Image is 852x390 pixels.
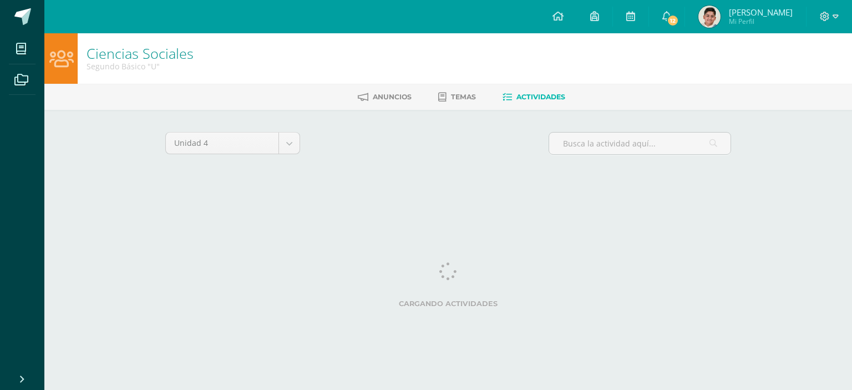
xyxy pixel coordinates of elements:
[373,93,412,101] span: Anuncios
[87,44,194,63] a: Ciencias Sociales
[87,45,194,61] h1: Ciencias Sociales
[503,88,565,106] a: Actividades
[358,88,412,106] a: Anuncios
[667,14,679,27] span: 12
[549,133,731,154] input: Busca la actividad aquí...
[729,7,793,18] span: [PERSON_NAME]
[166,133,300,154] a: Unidad 4
[729,17,793,26] span: Mi Perfil
[698,6,721,28] img: cba66530b35a7a3af9f49954fa01bcbc.png
[174,133,270,154] span: Unidad 4
[438,88,476,106] a: Temas
[516,93,565,101] span: Actividades
[451,93,476,101] span: Temas
[165,300,731,308] label: Cargando actividades
[87,61,194,72] div: Segundo Básico 'U'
